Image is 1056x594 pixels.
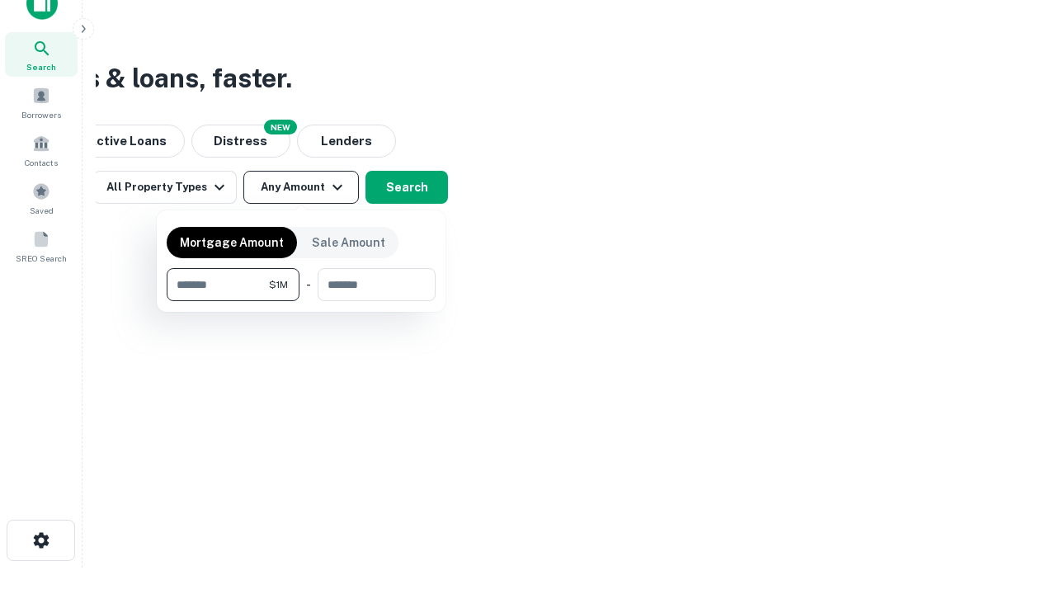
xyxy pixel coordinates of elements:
p: Sale Amount [312,233,385,252]
span: $1M [269,277,288,292]
iframe: Chat Widget [973,462,1056,541]
div: - [306,268,311,301]
p: Mortgage Amount [180,233,284,252]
